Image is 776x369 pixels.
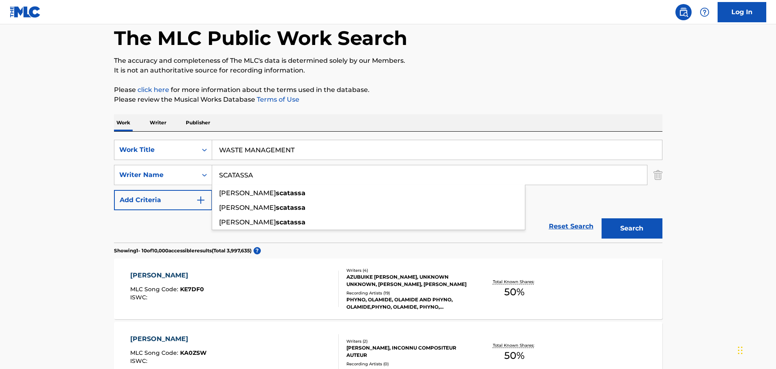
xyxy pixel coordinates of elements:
[504,285,524,299] span: 50 %
[114,190,212,210] button: Add Criteria
[254,247,261,254] span: ?
[114,85,662,95] p: Please for more information about the terms used in the database.
[675,4,692,20] a: Public Search
[114,140,662,243] form: Search Form
[276,218,305,226] strong: scatassa
[114,258,662,319] a: [PERSON_NAME]MLC Song Code:KE7DF0ISWC:Writers (4)AZUBUIKE [PERSON_NAME], UNKNOWN UNKNOWN, [PERSON...
[718,2,766,22] a: Log In
[180,349,206,356] span: KA0ZSW
[114,66,662,75] p: It is not an authoritative source for recording information.
[114,56,662,66] p: The accuracy and completeness of The MLC's data is determined solely by our Members.
[10,6,41,18] img: MLC Logo
[735,330,776,369] iframe: Chat Widget
[346,344,469,359] div: [PERSON_NAME], INCONNU COMPOSITEUR AUTEUR
[138,86,169,94] a: click here
[114,247,252,254] p: Showing 1 - 10 of 10,000 accessible results (Total 3,997,635 )
[114,114,133,131] p: Work
[346,296,469,311] div: PHYNO, OLAMIDE, OLAMIDE AND PHYNO, OLAMIDE,PHYNO, OLAMIDE, PHYNO, OLAMIDE|PHYNO
[738,338,743,363] div: Drag
[114,26,407,50] h1: The MLC Public Work Search
[276,204,305,211] strong: scatassa
[545,218,598,235] a: Reset Search
[219,189,276,197] span: [PERSON_NAME]
[346,273,469,288] div: AZUBUIKE [PERSON_NAME], UNKNOWN UNKNOWN, [PERSON_NAME], [PERSON_NAME]
[219,204,276,211] span: [PERSON_NAME]
[130,294,149,301] span: ISWC :
[276,189,305,197] strong: scatassa
[119,170,192,180] div: Writer Name
[504,348,524,363] span: 50 %
[653,165,662,185] img: Delete Criterion
[219,218,276,226] span: [PERSON_NAME]
[130,271,204,280] div: [PERSON_NAME]
[183,114,213,131] p: Publisher
[346,290,469,296] div: Recording Artists ( 19 )
[493,279,536,285] p: Total Known Shares:
[130,286,180,293] span: MLC Song Code :
[493,342,536,348] p: Total Known Shares:
[700,7,709,17] img: help
[130,349,180,356] span: MLC Song Code :
[180,286,204,293] span: KE7DF0
[602,218,662,239] button: Search
[679,7,688,17] img: search
[346,267,469,273] div: Writers ( 4 )
[346,338,469,344] div: Writers ( 2 )
[130,334,206,344] div: [PERSON_NAME]
[114,95,662,105] p: Please review the Musical Works Database
[346,361,469,367] div: Recording Artists ( 0 )
[130,357,149,365] span: ISWC :
[147,114,169,131] p: Writer
[696,4,713,20] div: Help
[119,145,192,155] div: Work Title
[255,96,299,103] a: Terms of Use
[196,195,206,205] img: 9d2ae6d4665cec9f34b9.svg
